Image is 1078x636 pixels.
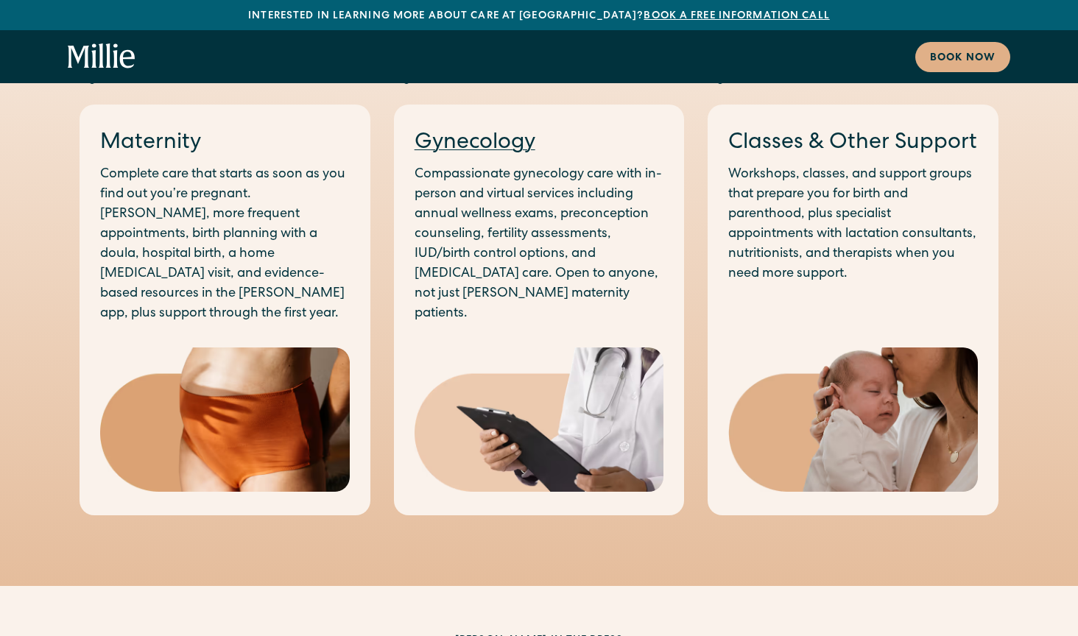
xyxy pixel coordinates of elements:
[100,132,201,155] a: Maternity
[930,51,996,66] div: Book now
[415,347,664,492] img: Medical professional in a white coat holding a clipboard, representing expert care and diagnosis ...
[728,347,978,492] img: Mother gently kissing her newborn's head, capturing a tender moment of love and early bonding in ...
[915,42,1010,72] a: Book now
[100,347,350,492] img: Close-up of a woman's midsection wearing high-waisted postpartum underwear, highlighting comfort ...
[644,11,829,21] a: Book a free information call
[728,132,977,155] a: Classes & Other Support
[68,43,135,70] a: home
[728,165,978,284] p: Workshops, classes, and support groups that prepare you for birth and parenthood, plus specialist...
[415,165,664,324] p: Compassionate gynecology care with in-person and virtual services including annual wellness exams...
[415,132,535,155] a: Gynecology
[100,165,350,324] p: Complete care that starts as soon as you find out you’re pregnant. [PERSON_NAME], more frequent a...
